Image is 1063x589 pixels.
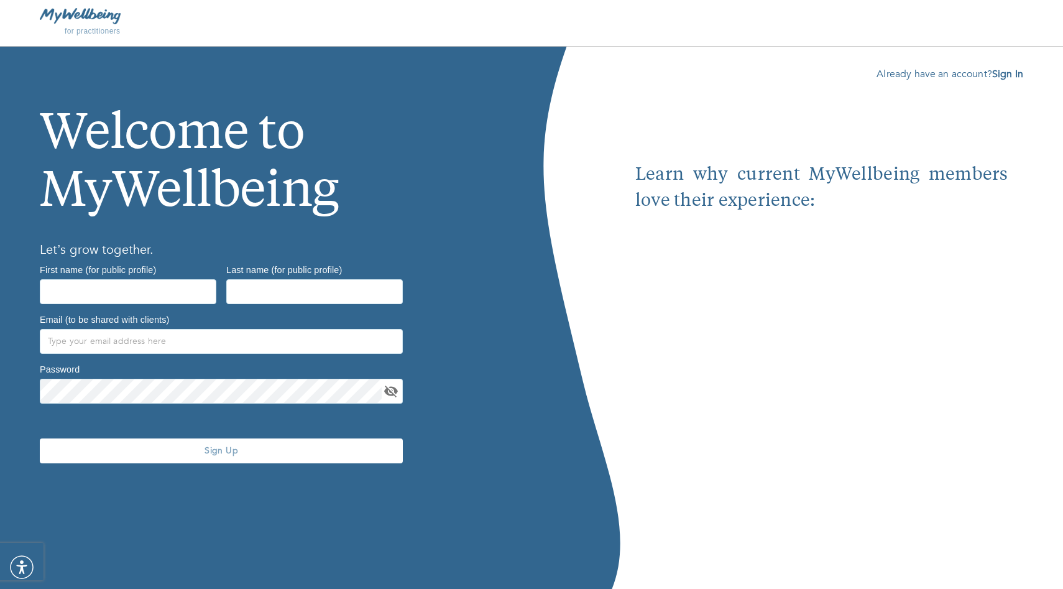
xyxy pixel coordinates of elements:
[40,438,403,463] button: Sign Up
[40,364,80,373] label: Password
[382,382,400,401] button: toggle password visibility
[40,8,121,24] img: MyWellbeing
[40,265,156,274] label: First name (for public profile)
[45,445,398,457] span: Sign Up
[40,240,492,260] h6: Let’s grow together.
[620,67,1024,81] p: Already have an account?
[40,67,492,223] h1: Welcome to MyWellbeing
[226,265,342,274] label: Last name (for public profile)
[65,27,121,35] span: for practitioners
[40,315,169,323] label: Email (to be shared with clients)
[992,67,1023,81] a: Sign In
[40,329,403,354] input: Type your email address here
[635,215,1008,494] iframe: Embedded youtube
[635,162,1008,215] p: Learn why current MyWellbeing members love their experience:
